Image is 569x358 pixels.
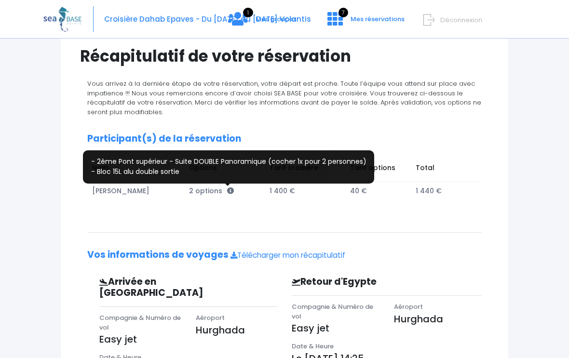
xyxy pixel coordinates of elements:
[265,181,345,201] td: 1 400 €
[86,152,371,177] p: - 2ème Pont supérieur - Suite DOUBLE Panoramique (cocher 1x pour 2 personnes) - Bloc 15L alu doub...
[80,47,489,66] h1: Récapitulatif de votre réservation
[220,18,304,27] a: 1 Mes groupes
[99,332,181,346] p: Easy jet
[256,14,297,24] span: Mes groupes
[411,181,472,201] td: 1 440 €
[339,8,348,17] span: 7
[394,312,482,326] p: Hurghada
[292,342,334,351] span: Date & Heure
[189,186,234,196] span: 2 options
[394,302,423,311] span: Aéroport
[99,313,181,332] span: Compagnie & Numéro de vol
[320,18,410,27] a: 7 Mes réservations
[292,321,379,335] p: Easy jet
[345,158,411,181] td: Tarif options
[284,277,438,288] h3: Retour d'Egypte
[345,181,411,201] td: 40 €
[104,14,311,24] span: Croisière Dahab Epaves - Du [DATE] au [DATE] Volantis
[440,15,482,25] span: Déconnexion
[292,302,373,321] span: Compagnie & Numéro de vol
[230,250,345,260] a: Télécharger mon récapitulatif
[196,313,225,322] span: Aéroport
[92,277,236,299] h3: Arrivée en [GEOGRAPHIC_DATA]
[87,250,482,261] h2: Vos informations de voyages
[351,14,405,24] span: Mes réservations
[87,79,481,117] span: Vous arrivez à la dernière étape de votre réservation, votre départ est proche. Toute l’équipe vo...
[411,158,472,181] td: Total
[87,181,184,201] td: [PERSON_NAME]
[196,323,278,337] p: Hurghada
[243,8,253,17] span: 1
[87,133,482,145] h2: Participant(s) de la réservation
